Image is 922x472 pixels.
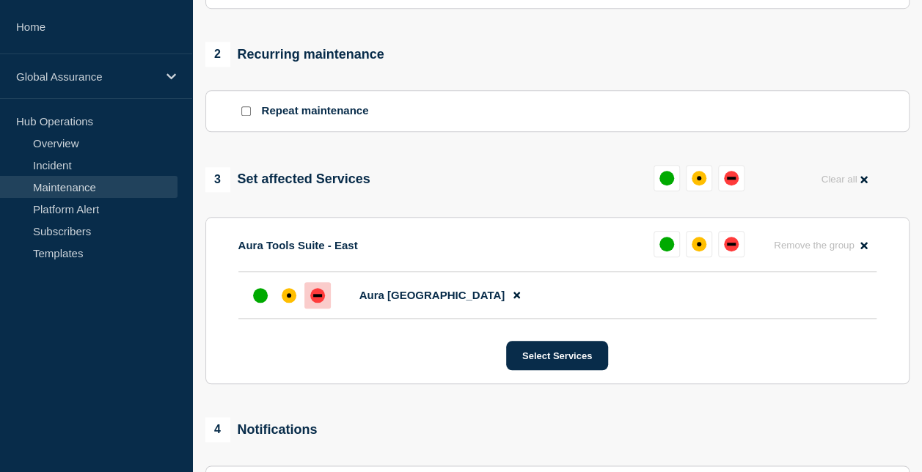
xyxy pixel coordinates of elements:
input: Repeat maintenance [241,106,251,116]
button: Remove the group [765,231,877,259]
div: affected [692,171,706,185]
div: Set affected Services [205,167,370,192]
button: down [718,165,744,191]
p: Repeat maintenance [262,104,369,118]
button: Clear all [812,165,876,193]
button: up [654,231,680,257]
button: down [718,231,744,257]
div: up [659,171,674,185]
span: 2 [205,42,230,67]
button: up [654,165,680,191]
div: affected [692,237,706,251]
span: 3 [205,167,230,192]
span: Remove the group [774,240,855,251]
button: affected [686,165,712,191]
button: Select Services [506,341,608,370]
div: up [659,237,674,251]
p: Aura Tools Suite - East [238,239,358,251]
span: 4 [205,417,230,442]
div: down [724,171,739,185]
div: affected [282,288,296,303]
p: Global Assurance [16,70,157,83]
div: down [310,288,325,303]
div: up [253,288,268,303]
button: affected [686,231,712,257]
div: Recurring maintenance [205,42,384,67]
span: Aura [GEOGRAPHIC_DATA] [359,289,505,301]
div: Notifications [205,417,318,442]
div: down [724,237,739,251]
